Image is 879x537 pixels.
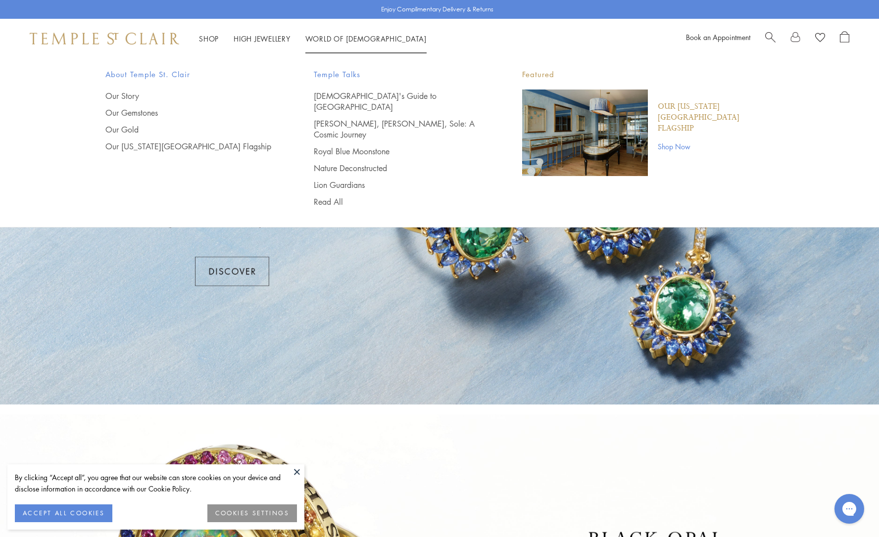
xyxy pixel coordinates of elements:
[105,124,274,135] a: Our Gold
[314,68,483,81] span: Temple Talks
[15,504,112,522] button: ACCEPT ALL COOKIES
[840,31,849,46] a: Open Shopping Bag
[30,33,179,45] img: Temple St. Clair
[314,163,483,174] a: Nature Deconstructed
[686,32,750,42] a: Book an Appointment
[314,196,483,207] a: Read All
[381,4,493,14] p: Enjoy Complimentary Delivery & Returns
[522,68,774,81] p: Featured
[199,33,427,45] nav: Main navigation
[105,107,274,118] a: Our Gemstones
[765,31,776,46] a: Search
[105,68,274,81] span: About Temple St. Clair
[830,491,869,527] iframe: Gorgias live chat messenger
[234,34,291,44] a: High JewelleryHigh Jewellery
[314,118,483,140] a: [PERSON_NAME], [PERSON_NAME], Sole: A Cosmic Journey
[314,179,483,190] a: Lion Guardians
[305,34,427,44] a: World of [DEMOGRAPHIC_DATA]World of [DEMOGRAPHIC_DATA]
[105,141,274,152] a: Our [US_STATE][GEOGRAPHIC_DATA] Flagship
[314,90,483,112] a: [DEMOGRAPHIC_DATA]'s Guide to [GEOGRAPHIC_DATA]
[207,504,297,522] button: COOKIES SETTINGS
[15,472,297,494] div: By clicking “Accept all”, you agree that our website can store cookies on your device and disclos...
[815,31,825,46] a: View Wishlist
[658,141,774,152] a: Shop Now
[105,90,274,101] a: Our Story
[658,101,774,134] a: Our [US_STATE][GEOGRAPHIC_DATA] Flagship
[314,146,483,157] a: Royal Blue Moonstone
[199,34,219,44] a: ShopShop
